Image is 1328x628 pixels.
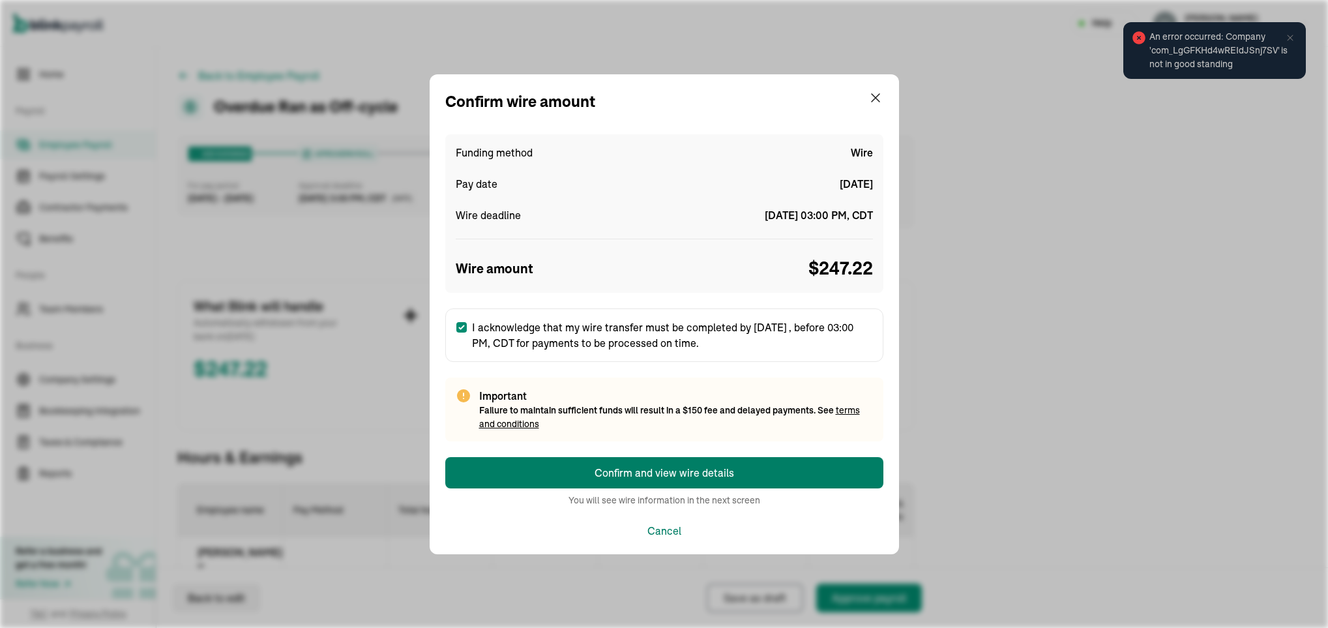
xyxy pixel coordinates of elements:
label: I acknowledge that my wire transfer must be completed by [DATE] , before 03:00 PM, CDT for paymen... [445,308,883,362]
input: I acknowledge that my wire transfer must be completed by [DATE] , before 03:00 PM, CDT for paymen... [456,322,467,333]
span: Wire [851,145,873,160]
button: Confirm and view wire details [445,457,883,488]
div: You will see wire information in the next screen [568,494,760,507]
span: [DATE] 03:00 PM, CDT [765,207,873,223]
div: Confirm and view wire details [595,465,734,481]
span: $ 247.22 [808,255,873,282]
span: Wire deadline [456,207,521,223]
span: Failure to maintain sufficient funds will result in a $150 fee and delayed payments. See [479,404,860,430]
button: Cancel [647,523,681,539]
span: Important [479,388,873,404]
span: Funding method [456,145,533,160]
span: Pay date [456,176,497,192]
a: terms and conditions [479,404,860,430]
div: Confirm wire amount [445,90,596,113]
span: [DATE] [840,176,873,192]
span: Wire amount [456,259,533,278]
